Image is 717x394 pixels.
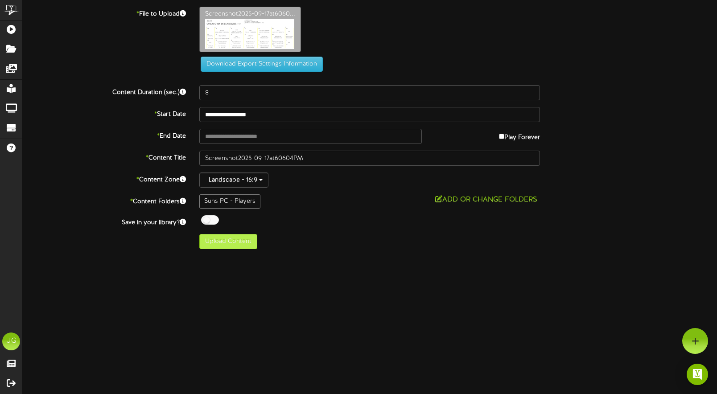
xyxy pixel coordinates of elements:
[199,194,260,209] div: Suns PC - Players
[16,85,193,97] label: Content Duration (sec.)
[199,172,268,188] button: Landscape - 16:9
[16,172,193,185] label: Content Zone
[16,194,193,206] label: Content Folders
[687,364,708,385] div: Open Intercom Messenger
[499,129,540,142] label: Play Forever
[2,332,20,350] div: JG
[199,234,257,249] button: Upload Content
[16,7,193,19] label: File to Upload
[16,107,193,119] label: Start Date
[196,61,323,68] a: Download Export Settings Information
[16,151,193,163] label: Content Title
[16,215,193,227] label: Save in your library?
[499,134,504,139] input: Play Forever
[16,129,193,141] label: End Date
[201,57,323,72] button: Download Export Settings Information
[199,151,540,166] input: Title of this Content
[433,194,540,205] button: Add or Change Folders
